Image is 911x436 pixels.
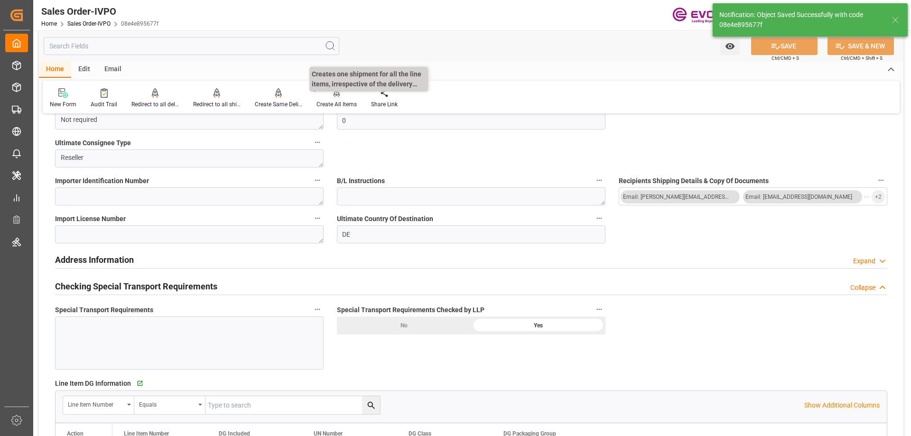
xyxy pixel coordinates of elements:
div: New Form [50,100,76,109]
div: Edit [71,62,97,78]
a: Home [41,20,57,27]
img: Evonik-brand-mark-Deep-Purple-RGB.jpeg_1700498283.jpeg [672,7,734,24]
div: Redirect to all deliveries [131,100,179,109]
button: menu-button [619,188,870,206]
button: Special Transport Requirements Checked by LLP [593,303,605,315]
div: Home [39,62,71,78]
div: Sales Order-IVPO [41,4,158,19]
button: open menu [134,396,205,414]
button: Importer Identification Number [311,174,324,186]
button: search button [362,396,380,414]
div: Notification: Object Saved Successfully with code 08e4e895677f [719,10,883,30]
textarea: Reseller [55,149,324,167]
textarea: Not required [55,111,324,130]
button: Email: [EMAIL_ADDRESS][DOMAIN_NAME] [743,190,862,204]
button: +2 [872,190,885,204]
div: Create All Items [316,100,357,109]
div: Yes [471,316,605,334]
button: SAVE [751,37,818,55]
div: Create Same Delivery Date [255,100,302,109]
span: Ultimate Consignee Type [55,138,131,148]
div: Email [97,62,129,78]
span: Ultimate Country Of Destination [337,214,433,224]
button: B/L Instructions [593,174,605,186]
div: Audit Trail [91,100,117,109]
div: No [337,316,471,334]
span: Special Transport Requirements Checked by LLP [337,305,484,315]
span: Ctrl/CMD + S [772,55,799,62]
input: Type to search [205,396,380,414]
span: ... [864,190,870,204]
div: Collapse [850,283,875,293]
span: B/L Instructions [337,176,385,186]
a: Sales Order-IVPO [67,20,111,27]
span: Recipients Shipping Details & Copy Of Documents [619,176,769,186]
button: Special Transport Requirements [311,303,324,315]
span: + 2 [875,189,882,204]
button: open menu [619,187,887,205]
p: Show Additional Columns [804,400,880,410]
div: Email: [EMAIL_ADDRESS][DOMAIN_NAME] [745,192,852,202]
span: Special Transport Requirements [55,305,153,315]
p: Creates one shipment for all the line items, irrespective of the delivery date. [309,67,428,92]
button: open menu [63,396,134,414]
h2: Checking Special Transport Requirements [55,280,217,293]
button: SAVE & NEW [827,37,894,55]
input: Search Fields [44,37,339,55]
span: Importer Identification Number [55,176,149,186]
div: Redirect to all shipments [193,100,241,109]
button: Recipients Shipping Details & Copy Of Documents [875,174,887,186]
span: Ctrl/CMD + Shift + S [841,55,883,62]
button: Email: [PERSON_NAME][EMAIL_ADDRESS][PERSON_NAME][DOMAIN_NAME] [621,190,740,204]
button: Import License Number [311,212,324,224]
h2: Address Information [55,253,134,266]
button: Ultimate Country Of Destination [593,212,605,224]
div: Email: [PERSON_NAME][EMAIL_ADDRESS][PERSON_NAME][DOMAIN_NAME] [623,192,730,202]
div: Equals [139,398,195,409]
button: open menu [720,37,740,55]
button: Ultimate Consignee Type [311,136,324,148]
div: Line Item Number [68,398,124,409]
span: Import License Number [55,214,126,224]
div: Expand [853,256,875,266]
div: Share Link [371,100,398,109]
span: Line Item DG Information [55,379,131,389]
